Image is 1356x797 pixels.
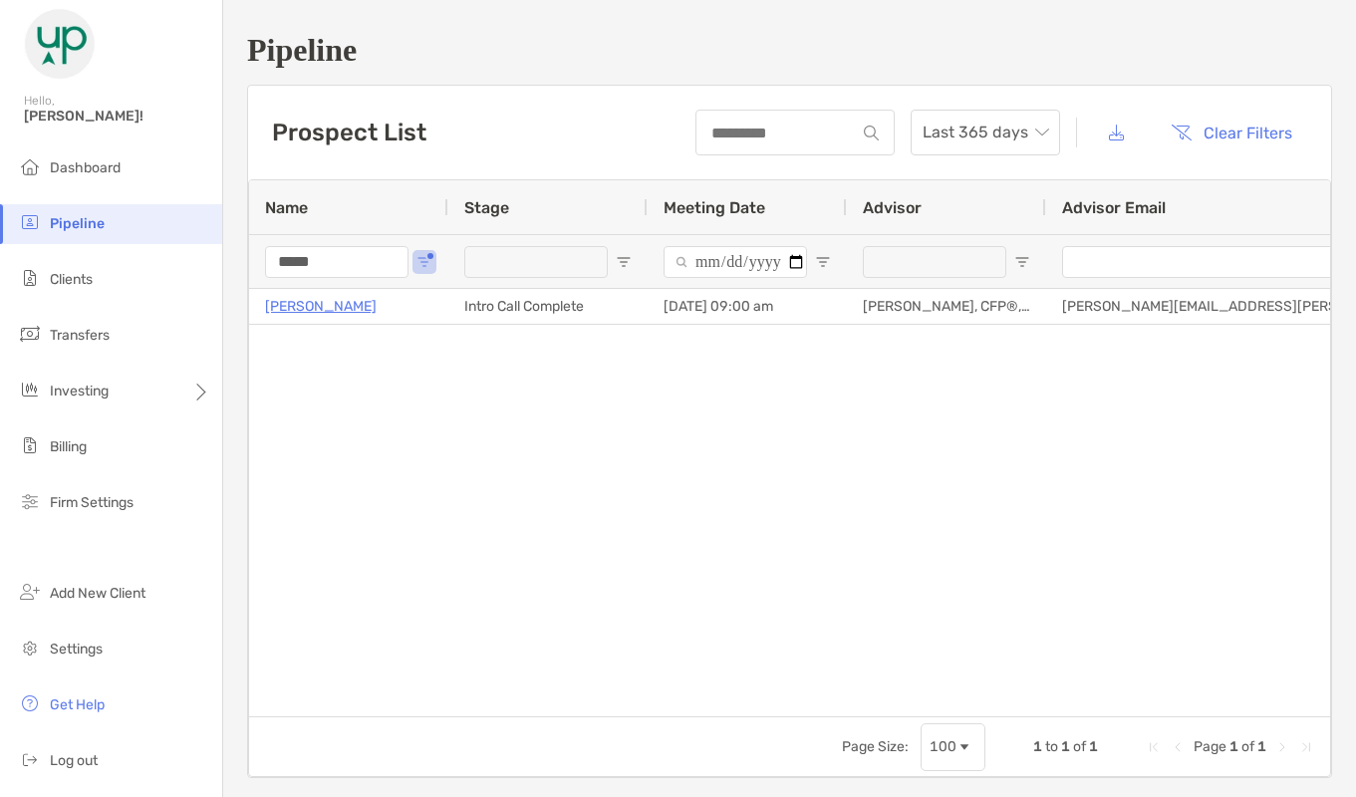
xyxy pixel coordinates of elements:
[648,289,847,324] div: [DATE] 09:00 am
[1014,254,1030,270] button: Open Filter Menu
[50,159,121,176] span: Dashboard
[1241,738,1254,755] span: of
[50,327,110,344] span: Transfers
[921,723,985,771] div: Page Size
[1274,739,1290,755] div: Next Page
[18,210,42,234] img: pipeline icon
[664,246,807,278] input: Meeting Date Filter Input
[50,271,93,288] span: Clients
[664,198,765,217] span: Meeting Date
[265,294,377,319] a: [PERSON_NAME]
[864,126,879,140] img: input icon
[50,752,98,769] span: Log out
[923,111,1048,154] span: Last 365 days
[18,433,42,457] img: billing icon
[272,119,426,146] h3: Prospect List
[18,266,42,290] img: clients icon
[24,8,96,80] img: Zoe Logo
[50,438,87,455] span: Billing
[18,747,42,771] img: logout icon
[18,636,42,660] img: settings icon
[616,254,632,270] button: Open Filter Menu
[1033,738,1042,755] span: 1
[265,198,308,217] span: Name
[265,246,408,278] input: Name Filter Input
[464,198,509,217] span: Stage
[1156,111,1307,154] button: Clear Filters
[1298,739,1314,755] div: Last Page
[18,489,42,513] img: firm-settings icon
[50,641,103,658] span: Settings
[1062,198,1166,217] span: Advisor Email
[1045,738,1058,755] span: to
[18,580,42,604] img: add_new_client icon
[50,585,145,602] span: Add New Client
[847,289,1046,324] div: [PERSON_NAME], CFP®, CPWA®
[1229,738,1238,755] span: 1
[815,254,831,270] button: Open Filter Menu
[842,738,909,755] div: Page Size:
[1257,738,1266,755] span: 1
[1194,738,1226,755] span: Page
[18,691,42,715] img: get-help icon
[50,383,109,399] span: Investing
[448,289,648,324] div: Intro Call Complete
[416,254,432,270] button: Open Filter Menu
[18,378,42,401] img: investing icon
[50,215,105,232] span: Pipeline
[50,494,134,511] span: Firm Settings
[930,738,956,755] div: 100
[1073,738,1086,755] span: of
[18,322,42,346] img: transfers icon
[863,198,922,217] span: Advisor
[50,696,105,713] span: Get Help
[18,154,42,178] img: dashboard icon
[1170,739,1186,755] div: Previous Page
[1089,738,1098,755] span: 1
[1061,738,1070,755] span: 1
[247,32,1332,69] h1: Pipeline
[1146,739,1162,755] div: First Page
[24,108,210,125] span: [PERSON_NAME]!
